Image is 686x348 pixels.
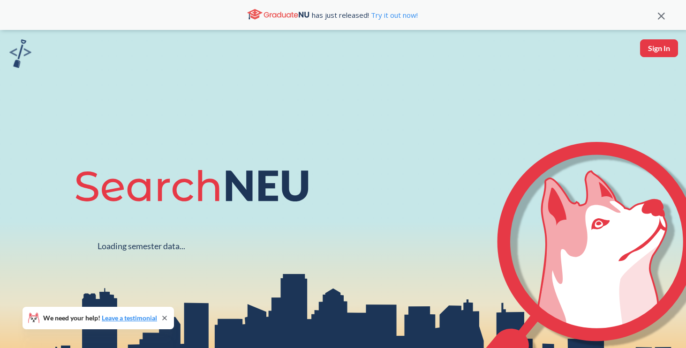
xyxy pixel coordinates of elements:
[312,10,418,20] span: has just released!
[43,315,157,321] span: We need your help!
[9,39,31,71] a: sandbox logo
[102,314,157,322] a: Leave a testimonial
[98,241,185,252] div: Loading semester data...
[369,10,418,20] a: Try it out now!
[9,39,31,68] img: sandbox logo
[640,39,678,57] button: Sign In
